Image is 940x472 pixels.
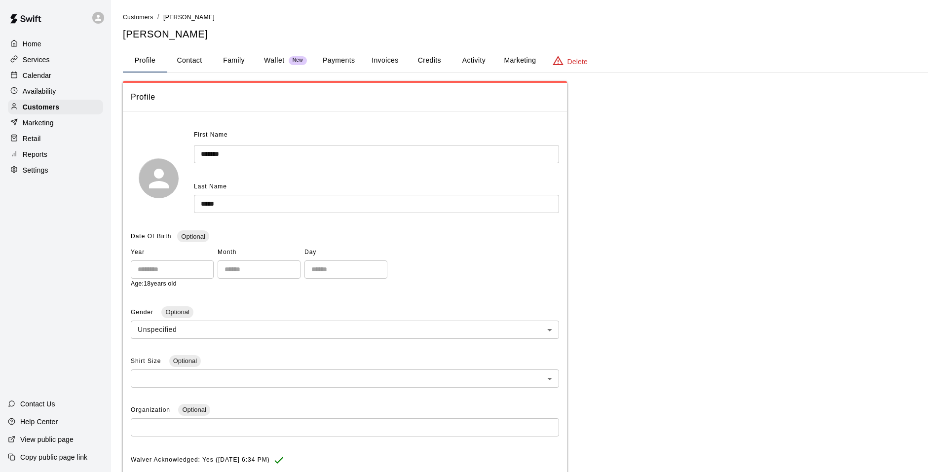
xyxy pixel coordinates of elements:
span: Month [218,245,301,260]
p: Wallet [264,55,285,66]
span: Year [131,245,214,260]
button: Invoices [363,49,407,73]
span: Date Of Birth [131,233,171,240]
a: Calendar [8,68,103,83]
span: Profile [131,91,559,104]
p: Availability [23,86,56,96]
div: basic tabs example [123,49,928,73]
button: Credits [407,49,451,73]
button: Activity [451,49,496,73]
a: Availability [8,84,103,99]
p: Services [23,55,50,65]
p: Copy public page link [20,452,87,462]
span: Shirt Size [131,358,163,364]
span: Optional [177,233,209,240]
p: Retail [23,134,41,144]
span: Gender [131,309,155,316]
p: Calendar [23,71,51,80]
h5: [PERSON_NAME] [123,28,928,41]
a: Customers [123,13,153,21]
span: Optional [161,308,193,316]
span: Age: 18 years old [131,280,177,287]
li: / [157,12,159,22]
a: Marketing [8,115,103,130]
button: Payments [315,49,363,73]
p: Delete [567,57,588,67]
a: Home [8,36,103,51]
div: Unspecified [131,321,559,339]
span: Customers [123,14,153,21]
p: Home [23,39,41,49]
span: First Name [194,127,228,143]
button: Marketing [496,49,544,73]
span: New [289,57,307,64]
p: Reports [23,149,47,159]
a: Reports [8,147,103,162]
button: Family [212,49,256,73]
a: Services [8,52,103,67]
span: Waiver Acknowledged: Yes ([DATE] 6:34 PM) [131,452,270,468]
p: View public page [20,435,74,444]
span: Last Name [194,183,227,190]
span: Organization [131,406,172,413]
a: Customers [8,100,103,114]
span: [PERSON_NAME] [163,14,215,21]
button: Profile [123,49,167,73]
nav: breadcrumb [123,12,928,23]
span: Optional [178,406,210,413]
span: Optional [169,357,201,364]
p: Contact Us [20,399,55,409]
span: Day [304,245,387,260]
p: Help Center [20,417,58,427]
p: Settings [23,165,48,175]
a: Settings [8,163,103,178]
a: Retail [8,131,103,146]
p: Marketing [23,118,54,128]
p: Customers [23,102,59,112]
button: Contact [167,49,212,73]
